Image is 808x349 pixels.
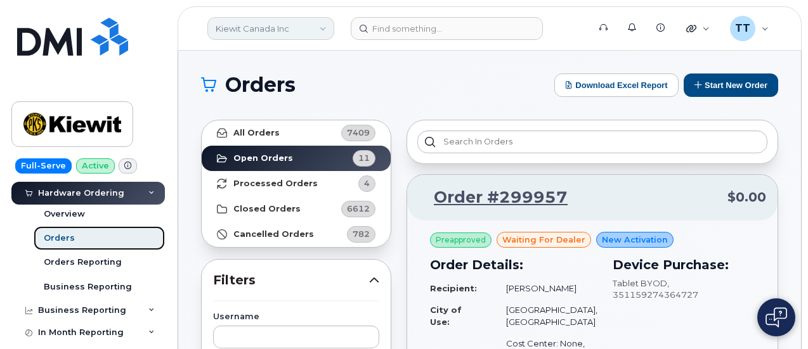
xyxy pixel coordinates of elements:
[430,283,477,293] strong: Recipient:
[233,128,280,138] strong: All Orders
[347,203,370,215] span: 6612
[233,204,301,214] strong: Closed Orders
[233,229,314,239] strong: Cancelled Orders
[233,179,318,189] strong: Processed Orders
[495,299,597,333] td: [GEOGRAPHIC_DATA], [GEOGRAPHIC_DATA]
[613,255,755,274] h3: Device Purchase:
[213,271,369,289] span: Filters
[202,120,391,146] a: All Orders7409
[225,75,296,94] span: Orders
[430,255,597,274] h3: Order Details:
[602,234,668,246] span: New Activation
[684,73,778,97] button: Start New Order
[417,130,767,153] input: Search in orders
[202,196,391,222] a: Closed Orders6612
[202,146,391,171] a: Open Orders11
[766,307,787,327] img: Open chat
[347,127,370,139] span: 7409
[213,313,379,321] label: Username
[727,188,766,206] span: $0.00
[436,234,486,246] span: Preapproved
[233,153,293,163] strong: Open Orders
[554,73,679,97] button: Download Excel Report
[419,186,568,209] a: Order #299957
[202,222,391,247] a: Cancelled Orders782
[613,278,667,288] span: Tablet BYOD
[202,171,391,196] a: Processed Orders4
[364,177,370,189] span: 4
[353,228,370,240] span: 782
[502,234,585,246] span: waiting for dealer
[430,305,462,327] strong: City of Use:
[495,277,597,300] td: [PERSON_NAME]
[358,152,370,164] span: 11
